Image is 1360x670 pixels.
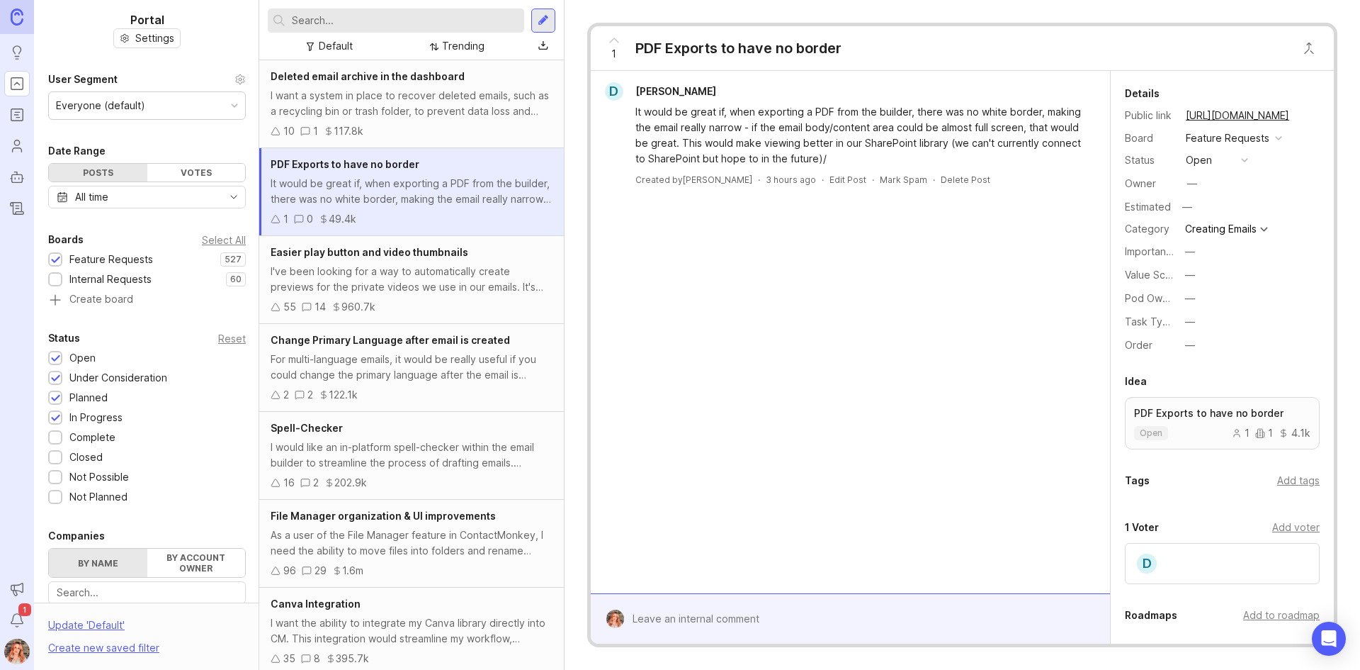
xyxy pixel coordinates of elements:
div: Delete Post [941,174,990,186]
div: Category [1125,221,1174,237]
div: 4.1k [1279,428,1310,438]
label: Order [1125,339,1152,351]
span: Settings [135,31,174,45]
span: Change Primary Language after email is created [271,334,510,346]
div: Roadmaps [1125,607,1177,624]
div: Add voter [1272,520,1320,535]
div: Boards [48,231,84,248]
div: Feature Requests [1186,130,1269,146]
button: Announcements [4,576,30,602]
div: Add to roadmap [1243,608,1320,623]
div: I've been looking for a way to automatically create previews for the private videos we use in our... [271,264,552,295]
div: D [605,82,623,101]
div: Idea [1125,373,1147,390]
div: Status [48,330,80,347]
div: — [1187,176,1197,191]
div: For multi-language emails, it would be really useful if you could change the primary language aft... [271,352,552,383]
span: 1 [18,603,31,616]
div: It would be great if, when exporting a PDF from the builder, there was no white border, making th... [635,104,1082,167]
div: — [1185,291,1195,306]
div: Created by [PERSON_NAME] [635,174,752,186]
div: Not Planned [69,489,127,505]
span: File Manager organization & UI improvements [271,510,496,522]
div: 122.1k [329,387,358,403]
div: Open [69,350,96,366]
div: Trending [442,38,484,54]
span: Canva Integration [271,598,361,610]
span: [PERSON_NAME] [635,85,716,97]
div: Add tags [1277,473,1320,488]
a: File Manager organization & UI improvementsAs a user of the File Manager feature in ContactMonkey... [259,500,564,588]
label: By account owner [147,549,246,577]
label: Importance [1125,245,1178,257]
p: PDF Exports to have no border [1134,406,1310,420]
div: 8 [314,651,320,666]
div: 0 [307,211,313,227]
div: I want the ability to integrate my Canva library directly into CM. This integration would streaml... [271,615,552,647]
p: 60 [230,274,242,285]
div: 49.4k [329,211,356,227]
div: Feature Requests [69,252,153,267]
div: PDF Exports to have no border [635,38,841,58]
div: — [1185,314,1195,330]
a: 3 hours ago [766,174,816,186]
div: 2 [307,387,313,403]
button: Notifications [4,608,30,633]
div: Internal Requests [69,272,152,287]
span: 1 [611,46,616,62]
div: Everyone (default) [56,98,145,113]
div: Under Consideration [69,370,167,386]
div: — [1185,337,1195,353]
div: Edit Post [829,174,866,186]
div: Planned [69,390,108,406]
label: Task Type [1125,316,1175,328]
div: Reset [218,335,246,342]
div: open [1186,152,1212,168]
div: Status [1125,152,1174,168]
a: Spell-CheckerI would like an in-platform spell-checker within the email builder to streamline the... [259,412,564,500]
button: Close button [1295,34,1323,62]
span: PDF Exports to have no border [271,158,419,170]
div: Date Range [48,143,106,160]
span: Spell-Checker [271,422,343,434]
svg: toggle icon [222,191,245,203]
div: · [758,174,760,186]
a: Easier play button and video thumbnailsI've been looking for a way to automatically create previe... [259,236,564,324]
a: [URL][DOMAIN_NAME] [1181,106,1293,125]
span: Easier play button and video thumbnails [271,246,468,258]
a: Change Primary Language after email is createdFor multi-language emails, it would be really usefu... [259,324,564,412]
a: Deleted email archive in the dashboardI want a system in place to recover deleted emails, such as... [259,60,564,148]
a: Changelog [4,196,30,221]
p: open [1140,428,1162,439]
div: — [1185,244,1195,259]
div: It would be great if, when exporting a PDF from the builder, there was no white border, making th... [271,176,552,207]
label: Value Scale [1125,269,1179,281]
span: Deleted email archive in the dashboard [271,70,465,82]
div: Details [1125,85,1160,102]
div: Closed [69,450,103,465]
input: Search... [57,585,237,601]
div: 96 [283,563,296,579]
div: As a user of the File Manager feature in ContactMonkey, I need the ability to move files into fol... [271,527,552,559]
div: Open Intercom Messenger [1312,622,1346,656]
div: Public link [1125,108,1174,123]
div: — [1185,267,1195,283]
div: 117.8k [334,123,363,139]
label: Pod Ownership [1125,292,1197,304]
h1: Portal [130,11,164,28]
div: 1 [283,211,288,227]
div: Board [1125,130,1174,146]
div: Owner [1125,176,1174,191]
button: Settings [113,28,181,48]
div: I would like an in-platform spell-checker within the email builder to streamline the process of d... [271,440,552,471]
div: Create new saved filter [48,640,159,656]
div: · [872,174,874,186]
a: Create board [48,294,246,307]
div: 55 [283,299,296,315]
div: Creating Emails [1185,224,1257,234]
div: 2 [283,387,289,403]
div: 1 [1255,428,1273,438]
div: Update ' Default ' [48,618,125,640]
